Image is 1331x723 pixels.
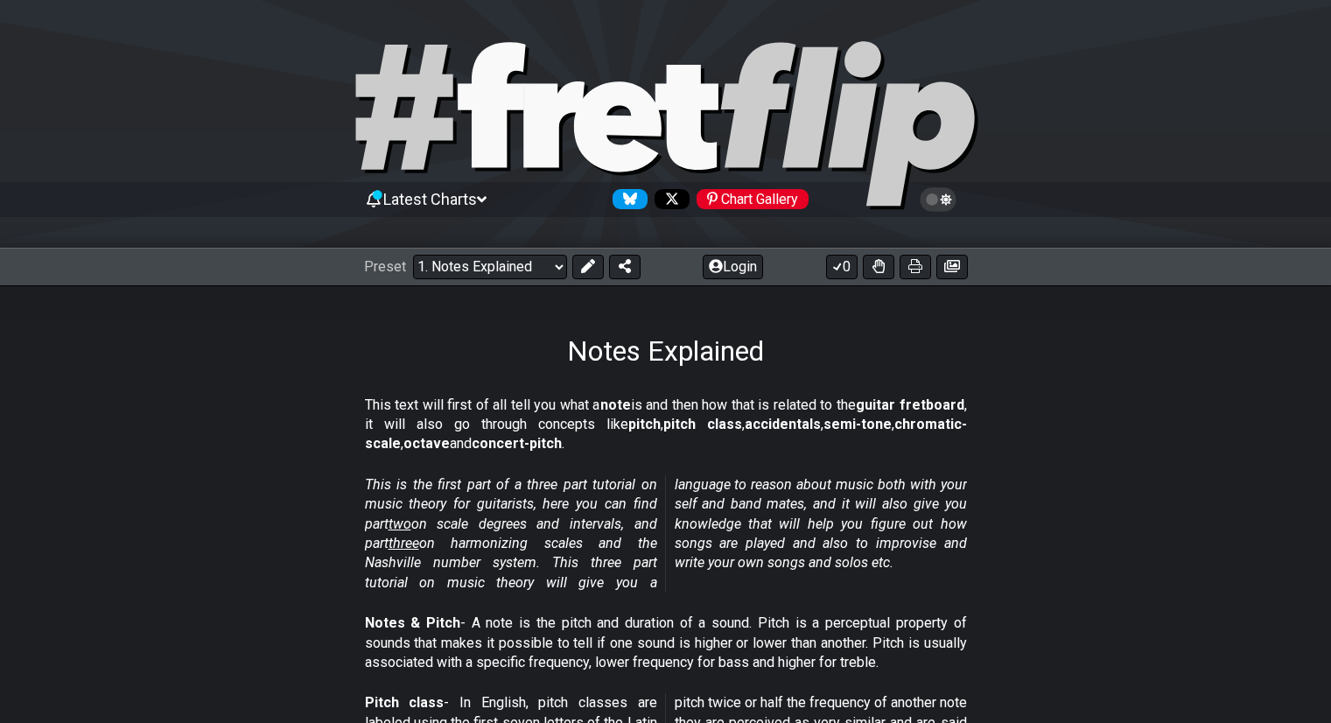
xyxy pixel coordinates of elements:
span: Toggle light / dark theme [928,192,949,207]
strong: Notes & Pitch [365,614,460,631]
a: #fretflip at Pinterest [690,189,809,209]
strong: octave [403,435,450,452]
select: Preset [413,255,567,279]
strong: concert-pitch [472,435,562,452]
a: Follow #fretflip at X [648,189,690,209]
span: two [389,516,411,532]
strong: pitch class [663,416,742,432]
span: three [389,535,419,551]
em: This is the first part of a three part tutorial on music theory for guitarists, here you can find... [365,476,967,591]
button: Create image [936,255,968,279]
strong: note [600,397,631,413]
button: Print [900,255,931,279]
strong: guitar fretboard [856,397,964,413]
h1: Notes Explained [567,334,764,368]
p: This text will first of all tell you what a is and then how that is related to the , it will also... [365,396,967,454]
div: Chart Gallery [697,189,809,209]
strong: pitch [628,416,661,432]
p: - A note is the pitch and duration of a sound. Pitch is a perceptual property of sounds that make... [365,614,967,672]
button: 0 [826,255,858,279]
a: Follow #fretflip at Bluesky [606,189,648,209]
button: Edit Preset [572,255,604,279]
span: Latest Charts [383,190,477,208]
strong: semi-tone [823,416,892,432]
button: Share Preset [609,255,641,279]
strong: accidentals [745,416,821,432]
strong: Pitch class [365,694,445,711]
button: Toggle Dexterity for all fretkits [863,255,894,279]
span: Preset [364,258,406,275]
button: Login [703,255,763,279]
